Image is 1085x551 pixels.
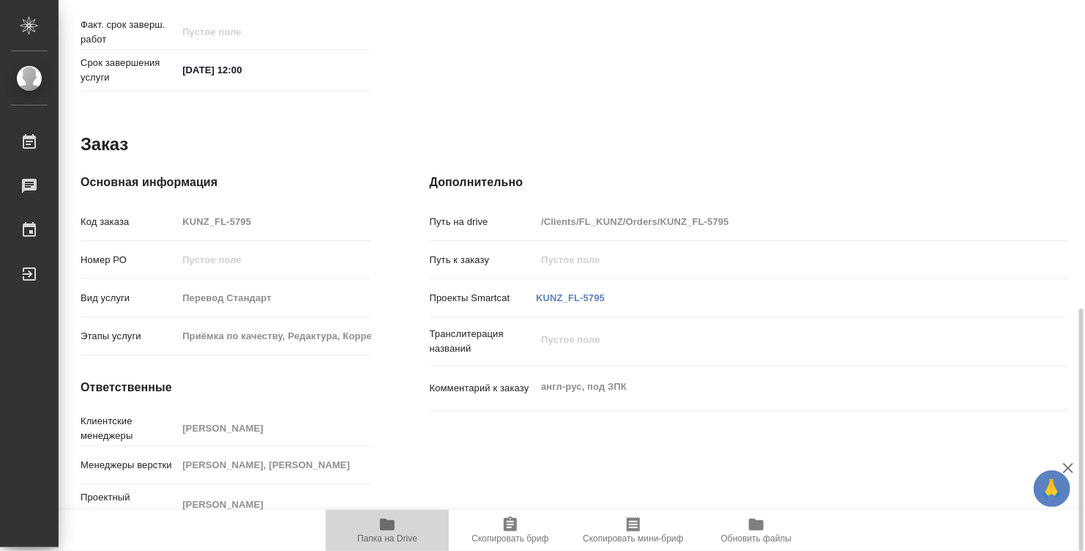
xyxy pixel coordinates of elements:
input: Пустое поле [177,287,370,308]
p: Менеджеры верстки [81,458,177,473]
p: Срок завершения услуги [81,56,177,85]
p: Путь на drive [430,215,537,229]
p: Вид услуги [81,291,177,306]
h2: Заказ [81,133,128,156]
span: Папка на Drive [357,533,417,544]
input: Пустое поле [177,249,370,270]
button: Скопировать мини-бриф [572,510,695,551]
input: Пустое поле [536,211,1015,232]
span: Скопировать бриф [471,533,548,544]
button: 🙏 [1034,470,1070,507]
input: Пустое поле [177,418,370,439]
button: Папка на Drive [326,510,449,551]
input: ✎ Введи что-нибудь [177,59,305,81]
p: Факт. срок заверш. работ [81,18,177,47]
p: Проекты Smartcat [430,291,537,306]
input: Пустое поле [177,325,370,347]
h4: Основная информация [81,174,371,191]
p: Этапы услуги [81,329,177,344]
input: Пустое поле [536,249,1015,270]
button: Обновить файлы [695,510,818,551]
a: KUNZ_FL-5795 [536,292,605,303]
p: Путь к заказу [430,253,537,267]
input: Пустое поле [177,454,370,476]
p: Код заказа [81,215,177,229]
button: Скопировать бриф [449,510,572,551]
p: Клиентские менеджеры [81,414,177,443]
p: Номер РО [81,253,177,267]
textarea: англ-рус, под ЗПК [536,374,1015,399]
p: Проектный менеджер [81,490,177,519]
p: Комментарий к заказу [430,381,537,396]
input: Пустое поле [177,494,370,515]
h4: Ответственные [81,379,371,396]
span: 🙏 [1040,473,1065,504]
input: Пустое поле [177,211,370,232]
span: Обновить файлы [721,533,792,544]
h4: Дополнительно [430,174,1069,191]
span: Скопировать мини-бриф [583,533,683,544]
input: Пустое поле [177,21,305,42]
p: Транслитерация названий [430,327,537,356]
